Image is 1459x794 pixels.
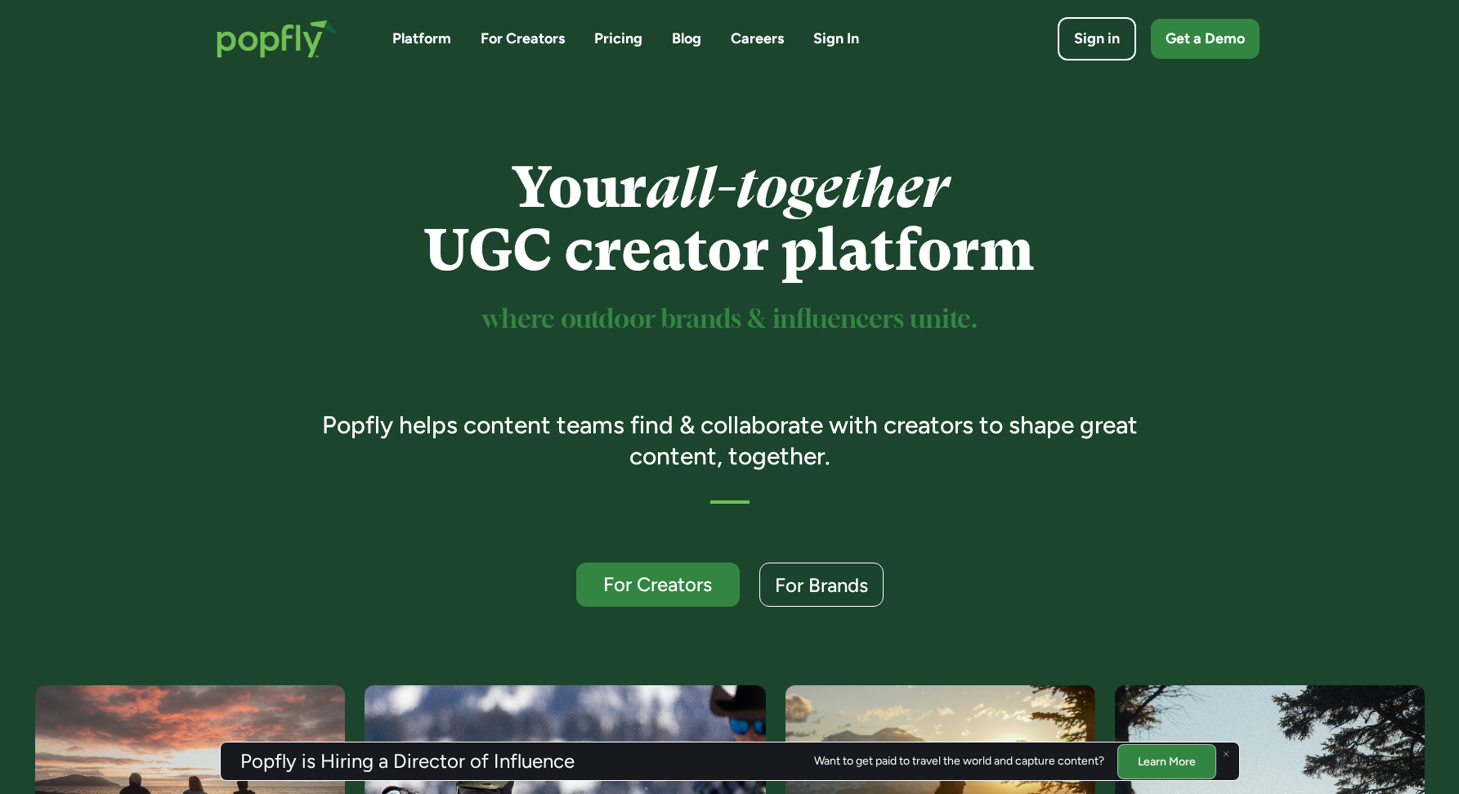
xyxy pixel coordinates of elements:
[298,156,1161,282] h1: Your UGC creator platform
[200,3,353,74] a: home
[731,29,784,49] a: Careers
[481,29,565,49] a: For Creators
[392,29,451,49] a: Platform
[1058,17,1136,61] a: Sign in
[1074,29,1120,49] div: Sign in
[775,575,868,595] div: For Brands
[813,29,859,49] a: Sign In
[1151,19,1260,59] a: Get a Demo
[672,29,701,49] a: Blog
[594,29,642,49] a: Pricing
[591,574,725,594] div: For Creators
[576,563,740,607] a: For Creators
[482,307,978,333] sup: where outdoor brands & influencers unite.
[298,410,1161,471] h3: Popfly helps content teams find & collaborate with creators to shape great content, together.
[240,751,575,771] h3: Popfly is Hiring a Director of Influence
[647,155,948,221] em: all-together
[1117,743,1216,778] a: Learn More
[759,563,884,607] a: For Brands
[814,755,1104,768] div: Want to get paid to travel the world and capture content?
[1166,29,1245,49] div: Get a Demo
